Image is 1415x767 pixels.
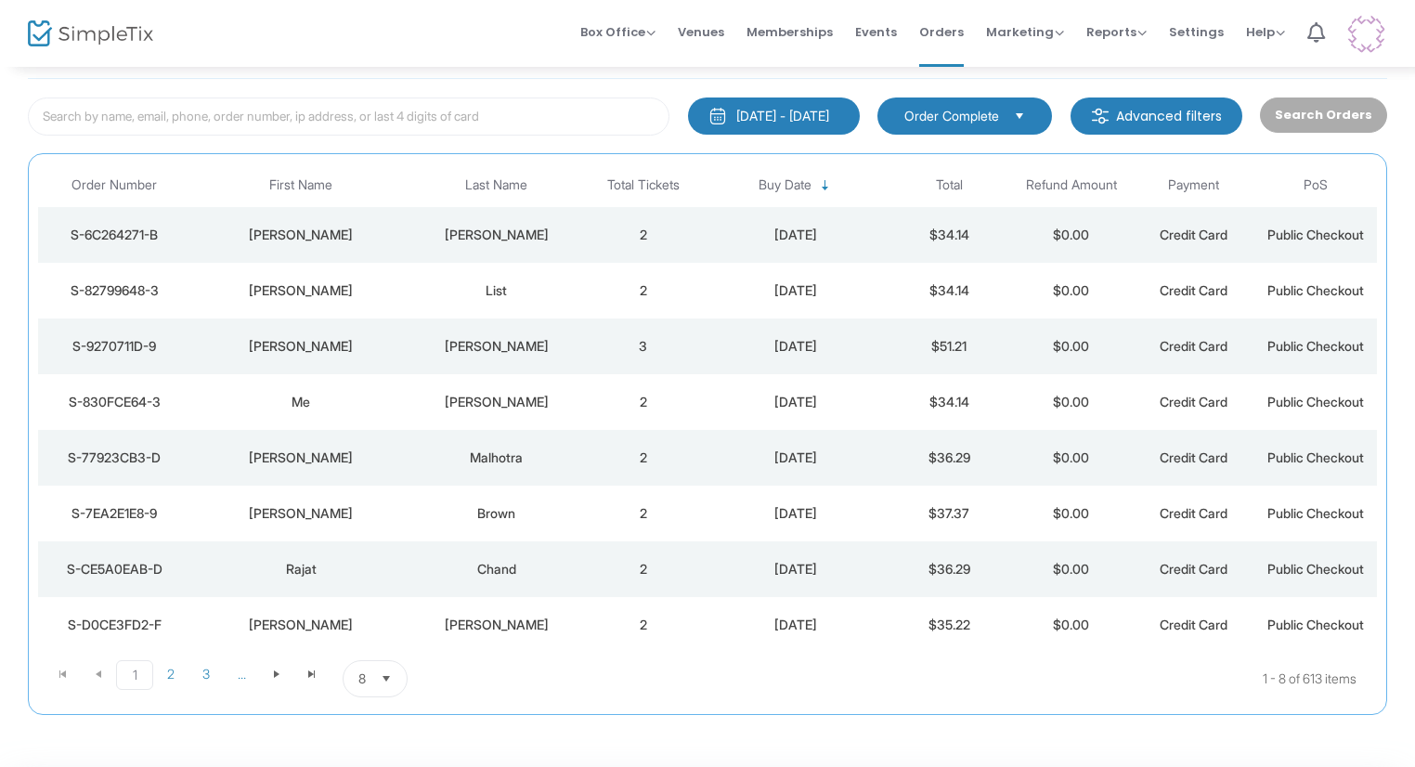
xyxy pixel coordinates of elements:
button: Select [373,661,399,696]
span: Memberships [746,8,833,56]
span: Go to the last page [294,660,330,688]
div: 8/23/2025 [709,560,884,578]
div: Me [196,393,407,411]
span: Page 1 [116,660,153,690]
td: $37.37 [888,486,1010,541]
div: 8/23/2025 [709,226,884,244]
span: Sortable [818,178,833,193]
span: Go to the last page [305,667,319,682]
td: $35.22 [888,597,1010,653]
span: Marketing [986,23,1064,41]
button: Select [1006,106,1032,126]
div: Lawrence [416,616,578,634]
td: $0.00 [1010,541,1133,597]
span: Last Name [465,177,527,193]
div: 8/23/2025 [709,504,884,523]
span: Order Complete [904,107,999,125]
input: Search by name, email, phone, order number, ip address, or last 4 digits of card [28,97,669,136]
span: Public Checkout [1267,282,1364,298]
td: $0.00 [1010,263,1133,318]
td: 2 [582,207,705,263]
th: Total [888,163,1010,207]
td: $0.00 [1010,374,1133,430]
div: S-77923CB3-D [43,448,187,467]
div: 8/23/2025 [709,616,884,634]
td: 2 [582,374,705,430]
div: Dellicker [416,337,578,356]
div: List [416,281,578,300]
img: filter [1091,107,1110,125]
td: $0.00 [1010,207,1133,263]
td: $34.14 [888,374,1010,430]
td: 2 [582,597,705,653]
div: 8/23/2025 [709,393,884,411]
span: Orders [919,8,964,56]
span: Box Office [580,23,656,41]
div: Malhotra [416,448,578,467]
span: Public Checkout [1267,561,1364,577]
span: Reports [1086,23,1147,41]
div: Rayna [196,448,407,467]
div: Brown [416,504,578,523]
button: [DATE] - [DATE] [688,97,860,135]
span: Help [1246,23,1285,41]
span: Settings [1169,8,1224,56]
div: Emma [196,226,407,244]
span: Public Checkout [1267,227,1364,242]
th: Refund Amount [1010,163,1133,207]
td: $0.00 [1010,597,1133,653]
td: 2 [582,486,705,541]
span: Go to the next page [269,667,284,682]
div: S-CE5A0EAB-D [43,560,187,578]
div: Laura [196,337,407,356]
span: Credit Card [1160,338,1227,354]
span: Venues [678,8,724,56]
span: Public Checkout [1267,449,1364,465]
span: Payment [1168,177,1219,193]
td: $34.14 [888,263,1010,318]
span: Public Checkout [1267,505,1364,521]
td: $0.00 [1010,318,1133,374]
span: Public Checkout [1267,617,1364,632]
span: Page 4 [224,660,259,688]
td: 2 [582,541,705,597]
span: Order Number [71,177,157,193]
div: S-9270711D-9 [43,337,187,356]
td: $0.00 [1010,430,1133,486]
span: First Name [269,177,332,193]
span: Public Checkout [1267,394,1364,409]
span: Credit Card [1160,617,1227,632]
td: 2 [582,430,705,486]
div: [DATE] - [DATE] [736,107,829,125]
div: 8/23/2025 [709,281,884,300]
span: Page 2 [153,660,188,688]
div: S-6C264271-B [43,226,187,244]
kendo-pager-info: 1 - 8 of 613 items [592,660,1357,697]
td: $36.29 [888,430,1010,486]
span: Page 3 [188,660,224,688]
div: cogbill [416,226,578,244]
span: 8 [358,669,366,688]
div: 8/23/2025 [709,337,884,356]
td: $34.14 [888,207,1010,263]
span: Public Checkout [1267,338,1364,354]
span: Credit Card [1160,282,1227,298]
div: Sherra [196,616,407,634]
div: S-7EA2E1E8-9 [43,504,187,523]
td: 3 [582,318,705,374]
m-button: Advanced filters [1071,97,1242,135]
span: Credit Card [1160,505,1227,521]
span: Events [855,8,897,56]
span: PoS [1304,177,1328,193]
div: Data table [38,163,1377,653]
div: S-830FCE64-3 [43,393,187,411]
img: monthly [708,107,727,125]
td: $51.21 [888,318,1010,374]
div: S-D0CE3FD2-F [43,616,187,634]
div: Rajat [196,560,407,578]
span: Credit Card [1160,561,1227,577]
div: Toler [416,393,578,411]
td: 2 [582,263,705,318]
div: Chand [416,560,578,578]
span: Credit Card [1160,227,1227,242]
